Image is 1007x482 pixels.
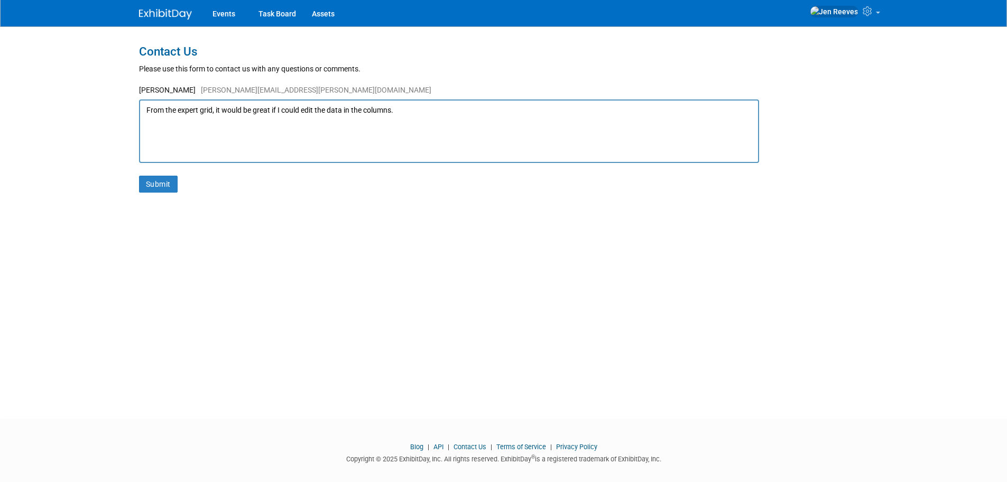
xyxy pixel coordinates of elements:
[488,443,495,451] span: |
[425,443,432,451] span: |
[139,176,178,193] button: Submit
[548,443,555,451] span: |
[196,86,431,94] span: [PERSON_NAME][EMAIL_ADDRESS][PERSON_NAME][DOMAIN_NAME]
[139,9,192,20] img: ExhibitDay
[496,443,546,451] a: Terms of Service
[531,454,535,460] sup: ®
[139,45,869,58] h1: Contact Us
[139,63,869,74] div: Please use this form to contact us with any questions or comments.
[810,6,858,17] img: Jen Reeves
[454,443,486,451] a: Contact Us
[410,443,423,451] a: Blog
[433,443,444,451] a: API
[556,443,597,451] a: Privacy Policy
[445,443,452,451] span: |
[139,85,869,99] div: [PERSON_NAME]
